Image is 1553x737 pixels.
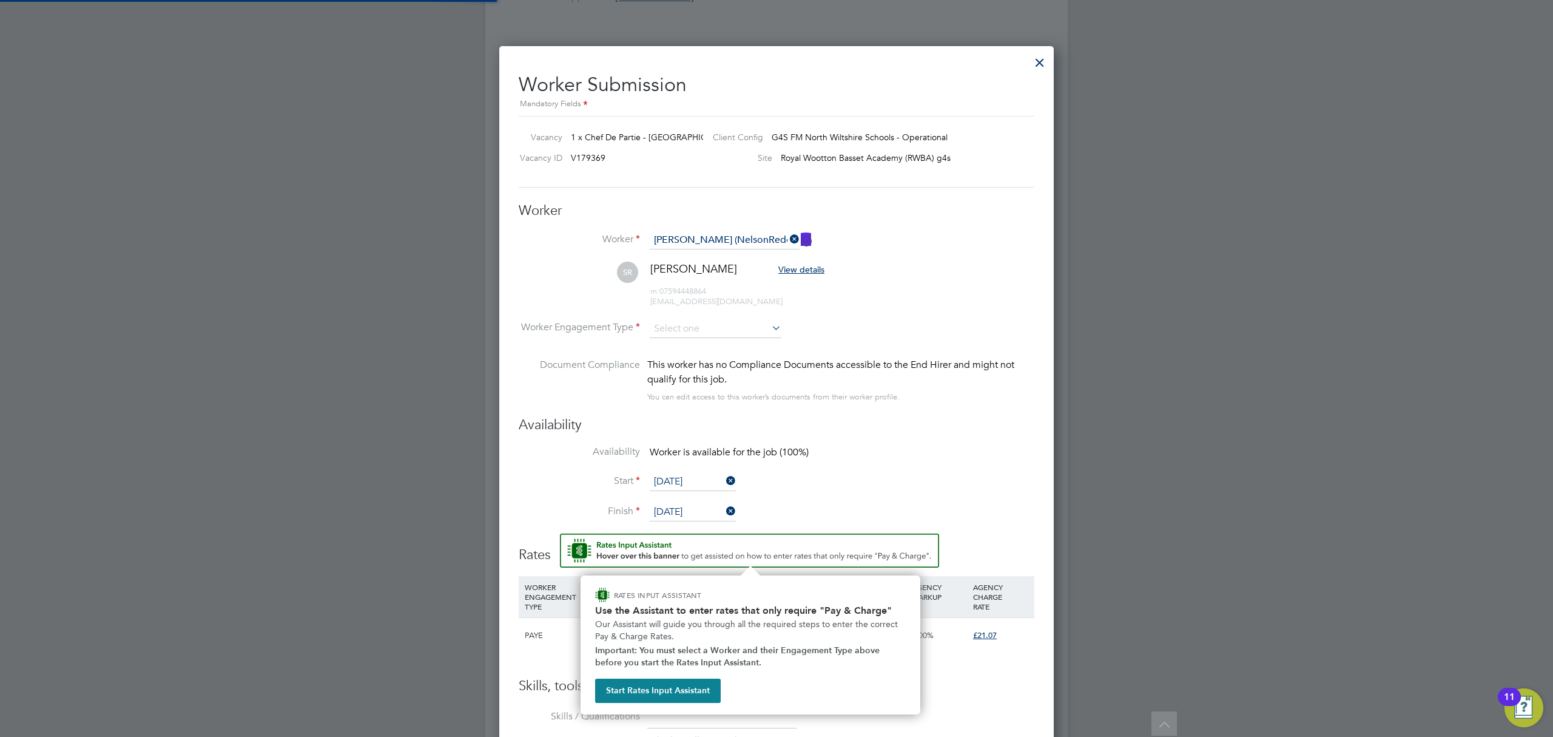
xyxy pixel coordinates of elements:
[973,630,997,640] span: £21.07
[522,618,583,653] div: PAYE
[595,619,906,642] p: Our Assistant will guide you through all the required steps to enter the correct Pay & Charge Rates.
[519,678,1034,695] h3: Skills, tools, H&S
[519,446,640,458] label: Availability
[909,576,970,608] div: AGENCY MARKUP
[519,710,640,723] label: Skills / Qualifications
[614,590,766,600] p: RATES INPUT ASSISTANT
[703,132,763,143] label: Client Config
[703,152,772,163] label: Site
[519,358,640,402] label: Document Compliance
[650,473,736,491] input: Select one
[519,321,640,334] label: Worker Engagement Type
[519,233,640,246] label: Worker
[514,152,562,163] label: Vacancy ID
[514,132,562,143] label: Vacancy
[595,645,882,668] strong: Important: You must select a Worker and their Engagement Type above before you start the Rates In...
[571,152,605,163] span: V179369
[581,576,920,715] div: How to input Rates that only require Pay & Charge
[772,132,948,143] span: G4S FM North Wiltshire Schools - Operational
[650,286,659,296] span: m:
[970,576,1031,617] div: AGENCY CHARGE RATE
[650,262,737,276] span: [PERSON_NAME]
[595,588,610,602] img: ENGAGE Assistant Icon
[650,320,781,338] input: Select one
[519,505,640,518] label: Finish
[650,231,800,250] input: Search for...
[1504,697,1515,713] div: 11
[650,446,809,458] span: Worker is available for the job (100%)
[560,534,939,568] button: Rate Assistant
[912,630,934,640] span: 9.00%
[519,534,1034,564] h3: Rates
[650,296,783,307] span: [EMAIL_ADDRESS][DOMAIN_NAME]
[781,152,951,163] span: Royal Wootton Basset Academy (RWBA) g4s
[647,358,1034,387] div: This worker has no Compliance Documents accessible to the End Hirer and might not qualify for thi...
[519,202,1034,220] h3: Worker
[650,503,736,521] input: Select one
[571,132,744,143] span: 1 x Chef De Partie - [GEOGRAPHIC_DATA]…
[522,576,583,617] div: WORKER ENGAGEMENT TYPE
[778,264,824,275] span: View details
[647,390,900,404] div: You can edit access to this worker’s documents from their worker profile.
[1504,688,1543,727] button: Open Resource Center, 11 new notifications
[617,262,638,283] span: SR
[519,63,1034,111] h2: Worker Submission
[519,98,1034,111] div: Mandatory Fields
[595,679,721,703] button: Start Rates Input Assistant
[650,286,706,296] span: 07594448864
[519,475,640,487] label: Start
[595,605,906,616] h2: Use the Assistant to enter rates that only require "Pay & Charge"
[519,416,1034,434] h3: Availability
